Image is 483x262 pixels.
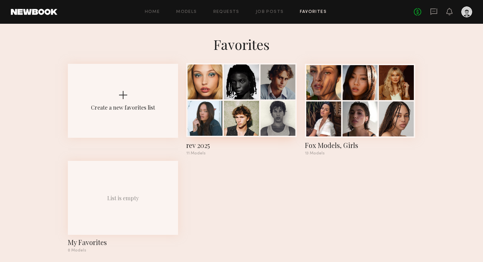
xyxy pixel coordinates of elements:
div: Fox Models, Girls [305,141,415,150]
a: Home [145,10,160,14]
div: 13 Models [305,151,415,155]
div: rev 2025 [186,141,296,150]
a: Job Posts [256,10,284,14]
a: Models [176,10,197,14]
div: 0 Models [68,248,178,252]
a: Requests [213,10,239,14]
a: Fox Models, Girls13 Models [305,64,415,155]
a: rev 202511 Models [186,64,296,155]
a: Favorites [300,10,327,14]
button: Create a new favorites list [68,64,178,161]
div: List is empty [107,194,139,202]
div: My Favorites [68,238,178,247]
a: List is emptyMy Favorites0 Models [68,161,178,252]
div: Create a new favorites list [91,104,155,111]
div: 11 Models [186,151,296,155]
